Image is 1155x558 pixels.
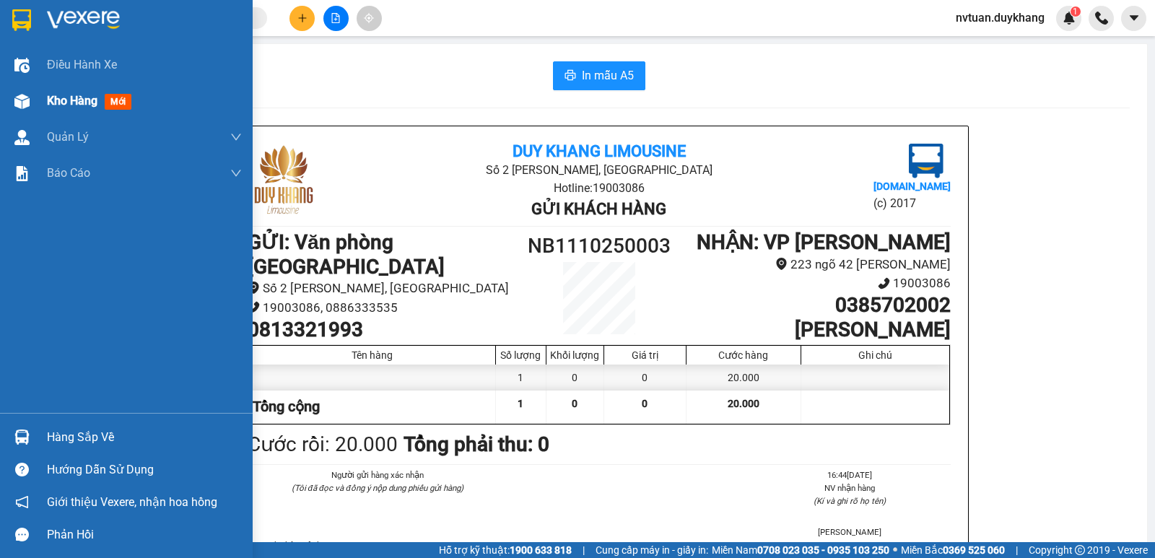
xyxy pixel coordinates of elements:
div: 20.000 [687,365,801,391]
li: 19003086, 0886333535 [248,298,511,318]
span: 0 [642,398,648,409]
span: mới [105,94,131,110]
img: warehouse-icon [14,94,30,109]
li: Hotline: 19003086 [80,53,328,71]
span: Tổng cộng [253,398,320,415]
i: (Tôi đã đọc và đồng ý nộp dung phiếu gửi hàng) [292,483,463,493]
li: 16:44[DATE] [749,468,951,481]
span: Miền Nam [712,542,889,558]
img: warehouse-icon [14,130,30,145]
h1: 0813321993 [248,318,511,342]
b: [DOMAIN_NAME] [873,180,951,192]
div: Cước hàng [690,349,797,361]
div: 1 [496,365,546,391]
button: aim [357,6,382,31]
span: file-add [331,13,341,23]
h1: 0385702002 [687,293,951,318]
h1: [PERSON_NAME] [687,318,951,342]
li: 19003086 [687,274,951,293]
li: Số 2 [PERSON_NAME], [GEOGRAPHIC_DATA] [248,279,511,298]
span: environment [248,282,260,294]
strong: 1900 633 818 [510,544,572,556]
span: down [230,167,242,179]
i: (Kí và ghi rõ họ tên) [814,496,886,506]
span: Điều hành xe [47,56,117,74]
li: [PERSON_NAME] [749,526,951,539]
span: printer [565,69,576,83]
img: icon-new-feature [1063,12,1076,25]
img: phone-icon [1095,12,1108,25]
img: logo-vxr [12,9,31,31]
div: Cước rồi : 20.000 [248,429,398,461]
li: Số 2 [PERSON_NAME], [GEOGRAPHIC_DATA] [80,35,328,53]
span: | [1016,542,1018,558]
span: down [230,131,242,143]
span: | [583,542,585,558]
li: (c) 2017 [873,194,951,212]
button: printerIn mẫu A5 [553,61,645,90]
img: warehouse-icon [14,430,30,445]
span: Miền Bắc [901,542,1005,558]
button: file-add [323,6,349,31]
b: NHẬN : VP [PERSON_NAME] [697,230,951,254]
h1: NB1110250003 [511,230,687,262]
button: plus [289,6,315,31]
span: message [15,528,29,541]
img: warehouse-icon [14,58,30,73]
span: nvtuan.duykhang [944,9,1056,27]
span: In mẫu A5 [582,66,634,84]
span: phone [878,277,890,289]
img: logo.jpg [909,144,943,178]
span: copyright [1075,545,1085,555]
b: Gửi khách hàng [531,200,666,218]
strong: 0708 023 035 - 0935 103 250 [757,544,889,556]
span: Hỗ trợ kỹ thuật: [439,542,572,558]
div: Số lượng [500,349,542,361]
span: phone [248,301,260,313]
span: plus [297,13,308,23]
span: Báo cáo [47,164,90,182]
b: Duy Khang Limousine [117,17,290,35]
li: NV nhận hàng [749,481,951,494]
span: Giới thiệu Vexere, nhận hoa hồng [47,493,217,511]
span: 1 [518,398,523,409]
li: Hotline: 19003086 [365,179,833,197]
b: GỬI : Văn phòng [GEOGRAPHIC_DATA] [248,230,445,279]
li: Số 2 [PERSON_NAME], [GEOGRAPHIC_DATA] [365,161,833,179]
div: 0 [604,365,687,391]
span: Quản Lý [47,128,89,146]
span: Cung cấp máy in - giấy in: [596,542,708,558]
span: 20.000 [728,398,759,409]
span: question-circle [15,463,29,476]
div: 0 [546,365,604,391]
img: logo.jpg [18,18,90,90]
span: caret-down [1128,12,1141,25]
span: 0 [572,398,577,409]
li: Người gửi hàng xác nhận [276,468,478,481]
span: aim [364,13,374,23]
span: ⚪️ [893,547,897,553]
sup: 1 [1071,6,1081,17]
h1: NB1110250003 [157,105,250,136]
button: caret-down [1121,6,1146,31]
b: Tổng phải thu: 0 [404,432,549,456]
b: Duy Khang Limousine [513,142,686,160]
div: Ghi chú [805,349,946,361]
div: Giá trị [608,349,682,361]
span: notification [15,495,29,509]
div: Tên hàng [253,349,492,361]
span: environment [775,258,788,270]
b: GỬI : Văn phòng [GEOGRAPHIC_DATA] [18,105,149,201]
div: Khối lượng [550,349,600,361]
span: 1 [1073,6,1078,17]
img: solution-icon [14,166,30,181]
strong: 0369 525 060 [943,544,1005,556]
div: Hướng dẫn sử dụng [47,459,242,481]
img: logo.jpg [248,144,320,216]
div: Hàng sắp về [47,427,242,448]
b: Gửi khách hàng [136,74,271,92]
span: Kho hàng [47,94,97,108]
li: 223 ngõ 42 [PERSON_NAME] [687,255,951,274]
div: Phản hồi [47,524,242,546]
